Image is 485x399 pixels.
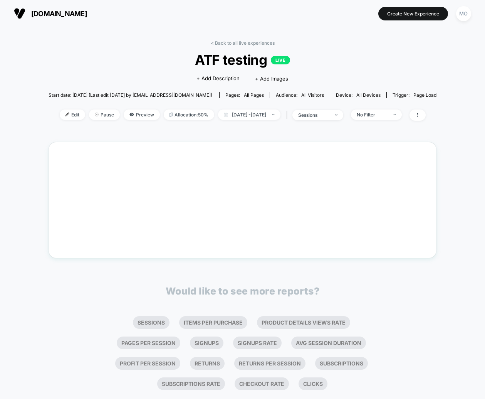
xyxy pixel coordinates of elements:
li: Avg Session Duration [291,337,366,349]
span: all pages [244,92,264,98]
li: Returns Per Session [234,357,305,370]
li: Sessions [133,316,169,329]
span: Allocation: 50% [164,109,214,120]
li: Checkout Rate [235,377,289,390]
span: all devices [356,92,381,98]
img: end [272,114,275,115]
span: ATF testing [68,52,417,68]
li: Pages Per Session [117,337,180,349]
div: sessions [298,112,329,118]
span: Pause [89,109,120,120]
span: + Add Images [255,76,288,82]
li: Subscriptions Rate [157,377,225,390]
li: Signups [190,337,223,349]
img: Visually logo [14,8,25,19]
div: MO [456,6,471,21]
span: [DATE] - [DATE] [218,109,280,120]
img: end [393,114,396,115]
li: Clicks [299,377,327,390]
li: Product Details Views Rate [257,316,350,329]
span: Preview [124,109,160,120]
div: No Filter [357,112,388,118]
button: [DOMAIN_NAME] [12,7,89,20]
span: + Add Description [196,75,240,82]
span: | [284,109,292,121]
div: Trigger: [393,92,436,98]
span: Start date: [DATE] (Last edit [DATE] by [EMAIL_ADDRESS][DOMAIN_NAME]) [49,92,212,98]
button: Create New Experience [378,7,448,20]
img: edit [65,113,69,116]
img: end [335,114,337,116]
img: end [95,113,99,116]
div: Audience: [276,92,324,98]
span: Device: [330,92,386,98]
span: All Visitors [301,92,324,98]
p: Would like to see more reports? [166,285,320,297]
li: Items Per Purchase [179,316,247,329]
img: calendar [224,113,228,116]
button: MO [454,6,473,22]
li: Signups Rate [233,337,282,349]
div: Pages: [225,92,264,98]
p: LIVE [271,56,290,64]
li: Returns [190,357,225,370]
li: Subscriptions [315,357,368,370]
span: Page Load [413,92,436,98]
li: Profit Per Session [115,357,180,370]
span: Edit [60,109,85,120]
img: rebalance [169,113,173,117]
span: [DOMAIN_NAME] [31,10,87,18]
a: < Back to all live experiences [211,40,275,46]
